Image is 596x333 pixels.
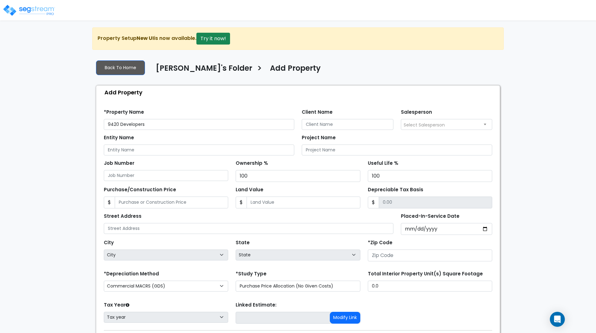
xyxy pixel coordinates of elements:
a: [PERSON_NAME]'s Folder [151,64,252,77]
label: Purchase/Construction Price [104,186,176,193]
label: Linked Estimate: [236,302,276,309]
div: Property Setup is now available. [92,27,504,50]
span: $ [368,197,379,208]
label: Ownership % [236,160,268,167]
label: State [236,239,250,246]
label: *Property Name [104,109,144,116]
label: Tax Year [104,302,129,309]
span: $ [104,197,115,208]
label: Total Interior Property Unit(s) Square Footage [368,270,483,278]
label: Project Name [302,134,336,141]
strong: New UI [137,35,154,42]
span: $ [236,197,247,208]
h3: > [257,63,262,75]
span: Select Salesperson [404,122,445,128]
input: 0.00 [379,197,492,208]
label: Placed-In-Service Date [401,213,459,220]
input: Land Value [247,197,360,208]
input: Zip Code [368,250,492,261]
label: Entity Name [104,134,134,141]
input: total square foot [368,281,492,292]
label: *Study Type [236,270,267,278]
button: Try it now! [196,33,230,45]
input: Purchase or Construction Price [115,197,228,208]
label: Salesperson [401,109,432,116]
a: Add Property [265,64,321,77]
input: Entity Name [104,145,294,155]
h4: [PERSON_NAME]'s Folder [156,64,252,74]
input: Project Name [302,145,492,155]
h4: Add Property [270,64,321,74]
img: logo_pro_r.png [2,4,55,17]
input: Ownership % [236,170,360,182]
input: Street Address [104,223,393,234]
label: Job Number [104,160,134,167]
input: Client Name [302,119,393,130]
label: *Depreciation Method [104,270,159,278]
label: *Zip Code [368,239,392,246]
a: Back To Home [96,60,145,75]
label: Depreciable Tax Basis [368,186,423,193]
div: Open Intercom Messenger [550,312,565,327]
label: Client Name [302,109,333,116]
label: Useful Life % [368,160,398,167]
input: Useful Life % [368,170,492,182]
label: Land Value [236,186,263,193]
label: Street Address [104,213,142,220]
input: Property Name [104,119,294,130]
input: Job Number [104,170,228,181]
div: Add Property [99,86,500,99]
button: Modify Link [330,312,360,324]
label: City [104,239,114,246]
